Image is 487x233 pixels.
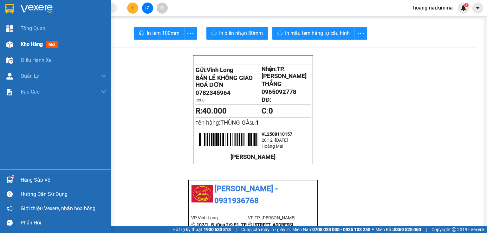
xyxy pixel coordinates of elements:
[21,41,43,47] span: Kho hàng
[6,89,13,95] img: solution-icon
[372,228,374,231] span: ⚪️
[157,3,168,14] button: aim
[196,98,205,102] span: CCCD:
[285,29,350,37] span: In mẫu tem hàng tự cấu hình
[312,227,370,232] strong: 0708 023 035 - 0935 103 250
[54,6,69,13] span: Nhận:
[262,107,273,115] span: :
[5,13,50,36] div: BÁN LẺ KHÔNG GIAO HOÁ ĐƠN
[21,190,106,199] div: Hướng dẫn sử dụng
[172,226,231,233] span: Hỗ trợ kỹ thuật:
[262,96,271,103] span: DĐ:
[5,36,50,45] div: 0782345964
[101,74,106,79] span: down
[464,3,469,7] sup: 1
[101,89,106,94] span: down
[272,27,355,40] button: printerIn mẫu tem hàng tự cấu hình
[134,27,185,40] button: printerIn tem 100mm
[131,6,135,10] span: plus
[191,183,213,205] img: logo.jpg
[21,24,45,32] span: Tổng Quan
[262,138,275,143] span: 20:12 -
[269,107,273,115] span: 0
[207,67,233,74] span: Vĩnh Long
[394,227,421,232] strong: 0369 525 060
[248,214,305,221] li: VP TP. [PERSON_NAME]
[452,227,456,232] span: copyright
[262,132,292,137] span: VL2508110157
[375,226,421,233] span: Miền Bắc
[145,6,150,10] span: file-add
[160,6,164,10] span: aim
[7,205,13,211] span: notification
[196,120,250,126] span: T
[184,27,197,40] button: more
[198,119,250,126] span: ên hàng:
[12,176,14,178] sup: 1
[46,41,58,48] span: mới
[220,119,250,126] span: THÙNG GÀ
[21,88,40,96] span: Báo cáo
[196,107,227,115] strong: R:
[191,214,248,221] li: VP Vĩnh Long
[6,57,13,64] img: warehouse-icon
[461,5,466,11] img: icon-new-feature
[206,27,268,40] button: printerIn biên nhận 80mm
[256,119,259,126] span: 1
[262,81,282,87] span: THẮNG
[5,5,50,13] div: Vĩnh Long
[54,5,105,21] div: TP. [PERSON_NAME]
[191,223,196,227] span: environment
[426,226,427,233] span: |
[262,144,283,149] span: Hoàng Mai
[21,56,51,64] span: Điều hành xe
[7,220,13,226] span: message
[277,30,282,36] span: printer
[355,29,367,37] span: more
[21,204,95,212] span: Giới thiệu Vexere, nhận hoa hồng
[185,29,197,37] span: more
[196,89,231,96] span: 0782345964
[250,120,256,126] span: SL:
[147,29,179,37] span: In tem 100mm
[475,5,481,11] span: caret-down
[196,67,233,74] span: Gửi:
[139,30,144,36] span: printer
[7,191,13,197] span: question-circle
[275,138,288,143] span: [DATE]
[211,30,217,36] span: printer
[292,226,370,233] span: Miền Nam
[54,28,105,37] div: 0965092778
[202,107,227,115] span: 40.000
[21,175,106,185] div: Hàng sắp về
[241,226,291,233] span: Cung cấp máy in - giấy in:
[262,107,267,115] strong: C
[472,3,483,14] button: caret-down
[231,153,276,160] strong: [PERSON_NAME]
[191,183,315,207] li: [PERSON_NAME] - 0931936768
[21,72,39,80] span: Quản Lý
[6,177,13,183] img: warehouse-icon
[262,66,307,80] span: Nhận:
[54,21,105,28] div: THẮNG
[142,3,153,14] button: file-add
[236,226,237,233] span: |
[6,25,13,32] img: dashboard-icon
[262,66,307,80] span: TP. [PERSON_NAME]
[5,6,15,13] span: Gửi:
[21,218,106,228] div: Phản hồi
[408,4,458,12] span: hoangmai.kimma
[262,88,296,95] span: 0965092778
[6,73,13,80] img: warehouse-icon
[6,41,13,48] img: warehouse-icon
[127,3,138,14] button: plus
[196,74,253,88] span: BÁN LẺ KHÔNG GIAO HOÁ ĐƠN
[354,27,367,40] button: more
[465,3,467,7] span: 1
[219,29,263,37] span: In biên nhận 80mm
[204,227,231,232] strong: 1900 633 818
[248,223,252,227] span: environment
[5,4,14,14] img: logo-vxr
